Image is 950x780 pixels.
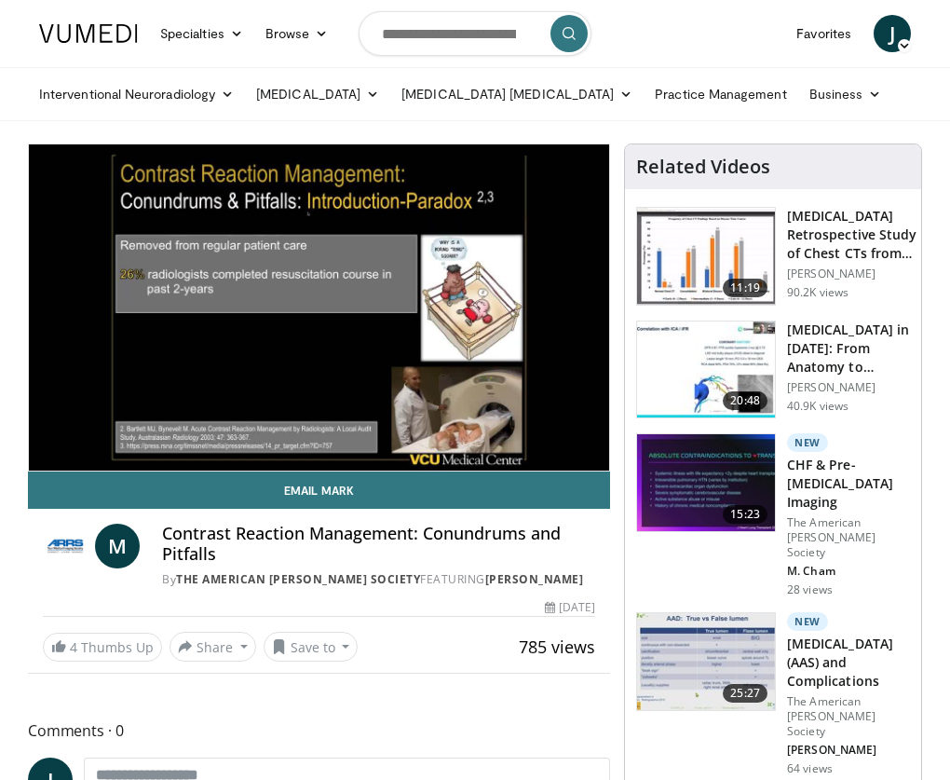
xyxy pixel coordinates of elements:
a: M [95,524,140,568]
button: Save to [264,632,359,662]
h4: Related Videos [636,156,770,178]
span: 4 [70,638,77,656]
p: 40.9K views [787,399,848,414]
p: The American [PERSON_NAME] Society [787,515,910,560]
img: c2eb46a3-50d3-446d-a553-a9f8510c7760.150x105_q85_crop-smart_upscale.jpg [637,208,775,305]
img: VuMedi Logo [39,24,138,43]
h3: [MEDICAL_DATA] (AAS) and Complications [787,635,910,691]
input: Search topics, interventions [359,11,591,56]
h3: [MEDICAL_DATA] in [DATE]: From Anatomy to Physiology to Plaque Burden and … [787,321,910,376]
p: New [787,433,828,452]
a: 20:48 [MEDICAL_DATA] in [DATE]: From Anatomy to Physiology to Plaque Burden and … [PERSON_NAME] 4... [636,321,910,419]
video-js: Video Player [29,144,609,471]
div: [DATE] [545,599,595,616]
a: [MEDICAL_DATA] [MEDICAL_DATA] [390,75,644,113]
span: 11:19 [723,279,767,297]
p: New [787,612,828,631]
a: J [874,15,911,52]
h4: Contrast Reaction Management: Conundrums and Pitfalls [162,524,595,564]
h3: [MEDICAL_DATA] Retrospective Study of Chest CTs from [GEOGRAPHIC_DATA]: What is the Re… [787,207,924,263]
img: 823da73b-7a00-425d-bb7f-45c8b03b10c3.150x105_q85_crop-smart_upscale.jpg [637,322,775,418]
a: 25:27 New [MEDICAL_DATA] (AAS) and Complications The American [PERSON_NAME] Society [PERSON_NAME]... [636,612,910,776]
a: Favorites [785,15,862,52]
p: The American [PERSON_NAME] Society [787,694,910,739]
p: 64 views [787,761,833,776]
img: The American Roentgen Ray Society [43,524,88,568]
a: [MEDICAL_DATA] [245,75,390,113]
p: [PERSON_NAME] [787,743,910,758]
a: 11:19 [MEDICAL_DATA] Retrospective Study of Chest CTs from [GEOGRAPHIC_DATA]: What is the Re… [PE... [636,207,910,306]
a: Specialties [149,15,254,52]
button: Share [170,632,256,662]
p: M. Cham [787,564,910,579]
a: Email Mark [28,472,610,509]
img: 6a143f31-f1e1-4cea-acc1-48239cf5bf88.150x105_q85_crop-smart_upscale.jpg [637,434,775,531]
div: By FEATURING [162,571,595,588]
a: Practice Management [644,75,797,113]
h3: CHF & Pre-[MEDICAL_DATA] Imaging [787,456,910,512]
a: [PERSON_NAME] [485,571,584,587]
span: 15:23 [723,505,767,524]
a: Interventional Neuroradiology [28,75,245,113]
span: 25:27 [723,684,767,703]
p: [PERSON_NAME] [787,380,910,395]
span: Comments 0 [28,718,610,743]
span: 20:48 [723,391,767,410]
img: 6ccc95e5-92fb-4556-ac88-59144b238c7c.150x105_q85_crop-smart_upscale.jpg [637,613,775,710]
p: 28 views [787,582,833,597]
p: [PERSON_NAME] [787,267,924,281]
a: Business [798,75,893,113]
a: The American [PERSON_NAME] Society [176,571,420,587]
p: 90.2K views [787,285,848,300]
span: 785 views [519,636,595,658]
a: Browse [254,15,340,52]
a: 4 Thumbs Up [43,633,162,662]
a: 15:23 New CHF & Pre-[MEDICAL_DATA] Imaging The American [PERSON_NAME] Society M. Cham 28 views [636,433,910,597]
